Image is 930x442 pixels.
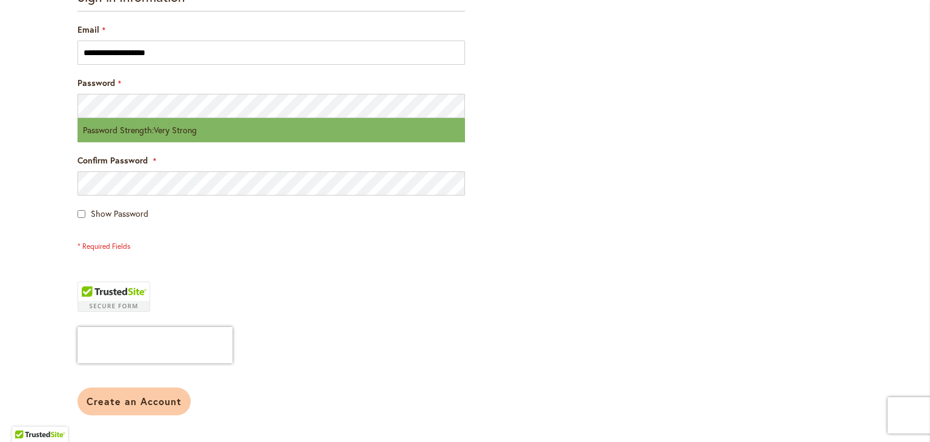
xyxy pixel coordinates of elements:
[87,395,182,407] span: Create an Account
[77,282,150,312] div: TrustedSite Certified
[77,24,99,35] span: Email
[77,388,191,415] button: Create an Account
[91,208,148,219] span: Show Password
[77,154,148,166] span: Confirm Password
[9,399,43,433] iframe: Launch Accessibility Center
[77,327,232,363] iframe: reCAPTCHA
[77,77,115,88] span: Password
[154,124,197,136] span: Very Strong
[77,118,465,142] div: Password Strength:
